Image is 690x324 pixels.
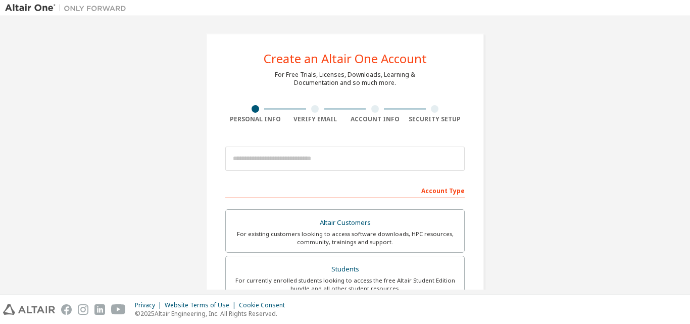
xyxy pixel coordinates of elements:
img: altair_logo.svg [3,304,55,315]
div: Create an Altair One Account [264,53,427,65]
div: Security Setup [405,115,465,123]
img: youtube.svg [111,304,126,315]
div: Website Terms of Use [165,301,239,309]
div: Account Info [345,115,405,123]
img: linkedin.svg [94,304,105,315]
div: Altair Customers [232,216,458,230]
div: Personal Info [225,115,285,123]
img: instagram.svg [78,304,88,315]
div: For currently enrolled students looking to access the free Altair Student Edition bundle and all ... [232,276,458,293]
div: For existing customers looking to access software downloads, HPC resources, community, trainings ... [232,230,458,246]
img: facebook.svg [61,304,72,315]
div: Cookie Consent [239,301,291,309]
div: Verify Email [285,115,346,123]
img: Altair One [5,3,131,13]
div: For Free Trials, Licenses, Downloads, Learning & Documentation and so much more. [275,71,415,87]
p: © 2025 Altair Engineering, Inc. All Rights Reserved. [135,309,291,318]
div: Students [232,262,458,276]
div: Privacy [135,301,165,309]
div: Account Type [225,182,465,198]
